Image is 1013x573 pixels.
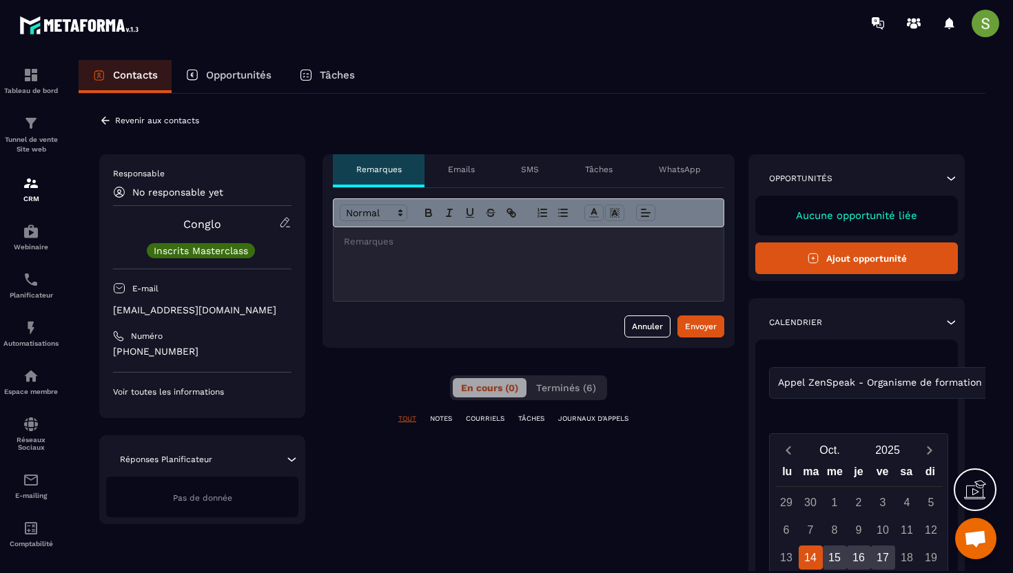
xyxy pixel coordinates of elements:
p: Numéro [131,331,163,342]
p: Remarques [356,164,402,175]
p: Webinaire [3,243,59,251]
div: 30 [799,490,823,514]
p: TÂCHES [518,414,544,424]
p: Tâches [585,164,613,175]
p: JOURNAUX D'APPELS [558,414,628,424]
img: formation [23,115,39,132]
p: Tâches [320,69,355,81]
div: 16 [847,545,871,570]
p: Tableau de bord [3,87,59,94]
div: ve [870,462,894,486]
p: No responsable yet [132,187,223,198]
button: En cours (0) [453,378,526,397]
div: 14 [799,545,823,570]
a: formationformationTableau de bord [3,56,59,105]
img: formation [23,175,39,191]
div: 2 [847,490,871,514]
p: Opportunités [206,69,272,81]
button: Next month [917,441,942,459]
div: 10 [871,518,895,542]
span: Appel ZenSpeak - Organisme de formation [775,375,985,390]
p: Espace membre [3,388,59,395]
p: Revenir aux contacts [115,116,199,125]
a: emailemailE-mailing [3,461,59,510]
span: En cours (0) [461,382,518,393]
div: 13 [775,545,799,570]
div: 5 [919,490,943,514]
button: Open months overlay [801,438,859,462]
div: 4 [895,490,919,514]
div: di [918,462,942,486]
p: WhatsApp [659,164,701,175]
p: E-mail [132,283,158,294]
div: Ouvrir le chat [955,518,996,559]
button: Open years overlay [859,438,917,462]
div: 19 [919,545,943,570]
div: Envoyer [685,320,717,333]
div: je [847,462,871,486]
a: Contacts [79,60,172,93]
img: social-network [23,416,39,433]
div: 6 [775,518,799,542]
button: Terminés (6) [528,378,604,397]
a: automationsautomationsWebinaire [3,213,59,261]
p: Opportunités [769,173,832,184]
p: TOUT [398,414,416,424]
button: Envoyer [677,315,724,337]
div: 29 [775,490,799,514]
div: 18 [895,545,919,570]
div: 9 [847,518,871,542]
p: COURRIELS [466,414,504,424]
a: Opportunités [172,60,285,93]
p: Emails [448,164,475,175]
p: Calendrier [769,317,822,328]
button: Annuler [624,315,671,337]
div: sa [894,462,919,486]
div: 3 [871,490,895,514]
p: SMS [521,164,539,175]
p: E-mailing [3,492,59,499]
p: Tunnel de vente Site web [3,135,59,154]
a: accountantaccountantComptabilité [3,510,59,558]
div: 12 [919,518,943,542]
div: 7 [799,518,823,542]
a: formationformationTunnel de vente Site web [3,105,59,165]
p: [PHONE_NUMBER] [113,345,291,358]
div: 15 [823,545,847,570]
img: scheduler [23,271,39,288]
p: Contacts [113,69,158,81]
p: Inscrits Masterclass [154,246,248,256]
p: [EMAIL_ADDRESS][DOMAIN_NAME] [113,304,291,317]
a: social-networksocial-networkRéseaux Sociaux [3,406,59,461]
img: automations [23,223,39,240]
p: Planificateur [3,291,59,299]
div: 8 [823,518,847,542]
p: Réponses Planificateur [120,454,212,465]
a: formationformationCRM [3,165,59,213]
div: ma [799,462,823,486]
img: accountant [23,520,39,536]
div: lu [775,462,799,486]
a: Tâches [285,60,369,93]
p: NOTES [430,414,452,424]
p: Automatisations [3,340,59,347]
a: Conglo [183,218,221,231]
p: Responsable [113,168,291,179]
span: Terminés (6) [536,382,596,393]
p: CRM [3,195,59,202]
a: automationsautomationsAutomatisations [3,309,59,357]
img: automations [23,368,39,384]
p: Aucune opportunité liée [769,209,944,222]
button: Previous month [775,441,801,459]
a: schedulerschedulerPlanificateur [3,261,59,309]
div: 1 [823,490,847,514]
div: 11 [895,518,919,542]
p: Réseaux Sociaux [3,436,59,451]
input: Search for option [985,375,995,390]
img: email [23,472,39,488]
span: Pas de donnée [173,493,232,503]
img: automations [23,320,39,336]
div: me [823,462,847,486]
button: Ajout opportunité [755,242,958,274]
img: logo [19,12,143,38]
